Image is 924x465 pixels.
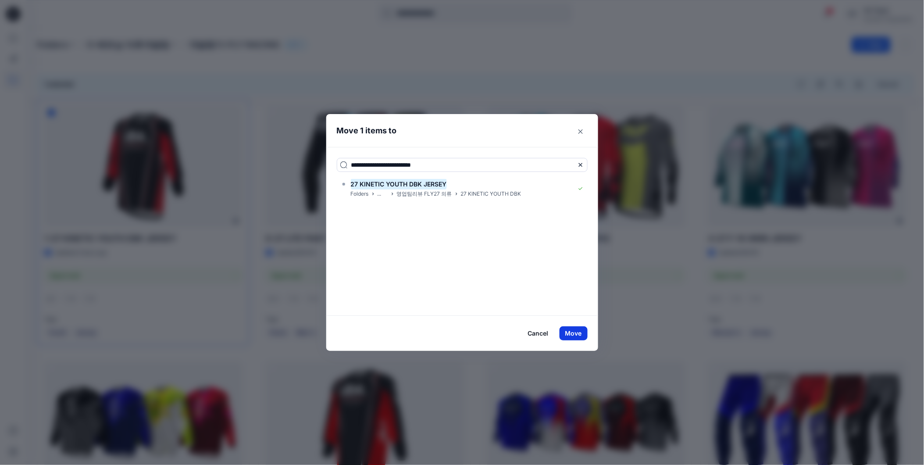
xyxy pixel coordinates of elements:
[397,190,452,199] p: 영업팀리뷰 FLY27 의류
[326,114,585,147] header: Move 1 items to
[560,326,588,340] button: Move
[574,125,588,139] button: Close
[351,190,369,199] p: Folders
[461,190,521,199] p: 27 KINETIC YOUTH DBK
[351,178,447,190] mark: 27 KINETIC YOUTH DBK JERSEY
[522,326,554,340] button: Cancel
[378,190,388,199] p: ...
